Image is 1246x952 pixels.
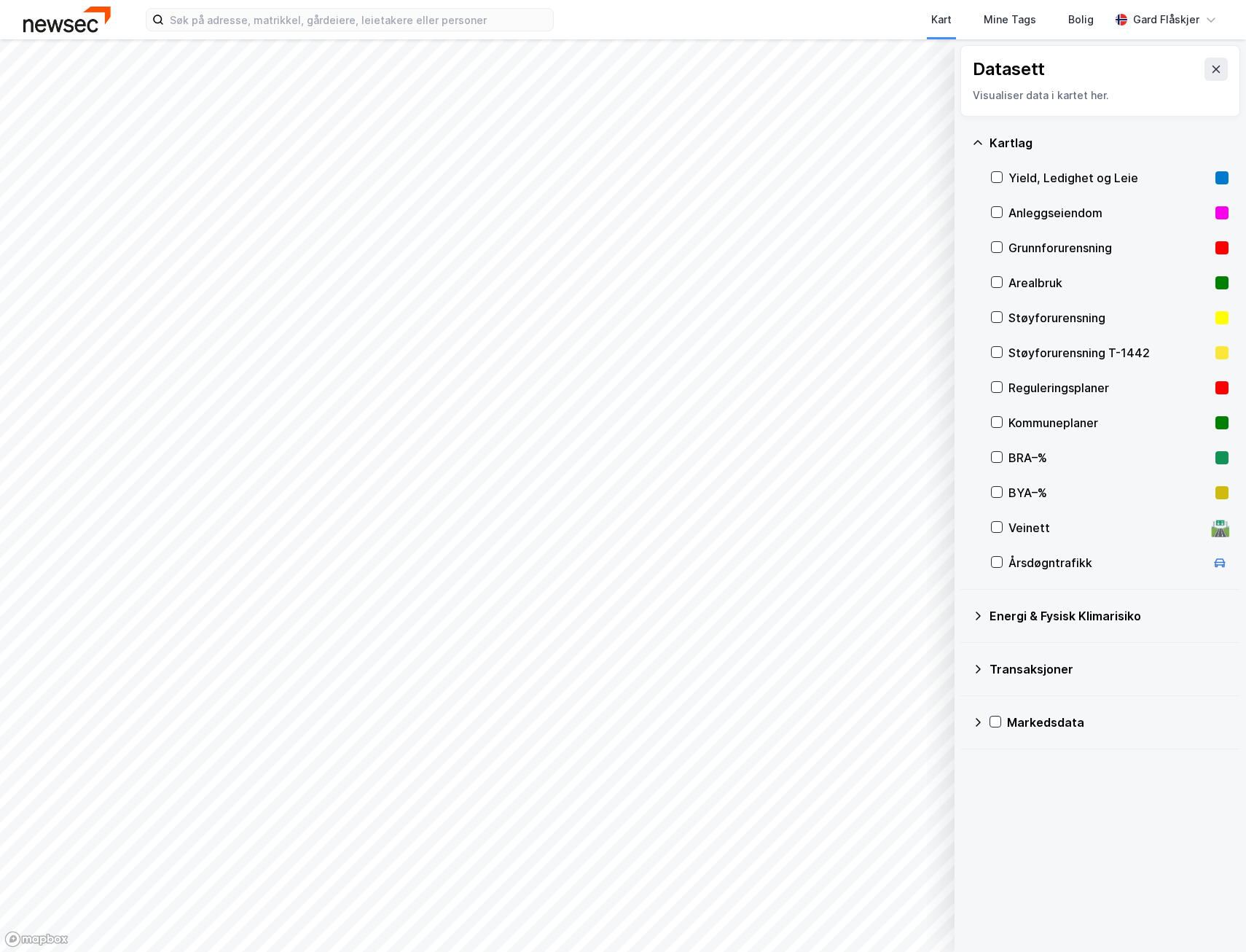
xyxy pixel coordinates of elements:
[1008,204,1210,222] div: Anleggseiendom
[1133,11,1199,28] div: Gard Flåskjer
[1173,882,1246,952] div: Kontrollprogram for chat
[1008,379,1210,397] div: Reguleringsplaner
[990,134,1229,152] div: Kartlag
[164,9,553,31] input: Søk på adresse, matrikkel, gårdeiere, leietakere eller personer
[973,58,1045,81] div: Datasett
[990,660,1229,678] div: Transaksjoner
[1008,169,1210,187] div: Yield, Ledighet og Leie
[1008,519,1205,537] div: Veinett
[984,11,1036,28] div: Mine Tags
[1008,449,1210,467] div: BRA–%
[4,931,68,948] a: Mapbox homepage
[1210,518,1230,537] div: 🛣️
[1008,239,1210,257] div: Grunnforurensning
[973,87,1228,104] div: Visualiser data i kartet her.
[931,11,952,28] div: Kart
[1173,882,1246,952] iframe: Chat Widget
[23,7,111,32] img: newsec-logo.f6e21ccffca1b3a03d2d.png
[1008,344,1210,362] div: Støyforurensning T-1442
[1008,274,1210,292] div: Arealbruk
[990,607,1229,625] div: Energi & Fysisk Klimarisiko
[1008,484,1210,502] div: BYA–%
[1008,309,1210,327] div: Støyforurensning
[1068,11,1094,28] div: Bolig
[1007,714,1229,731] div: Markedsdata
[1008,414,1210,432] div: Kommuneplaner
[1008,554,1205,571] div: Årsdøgntrafikk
